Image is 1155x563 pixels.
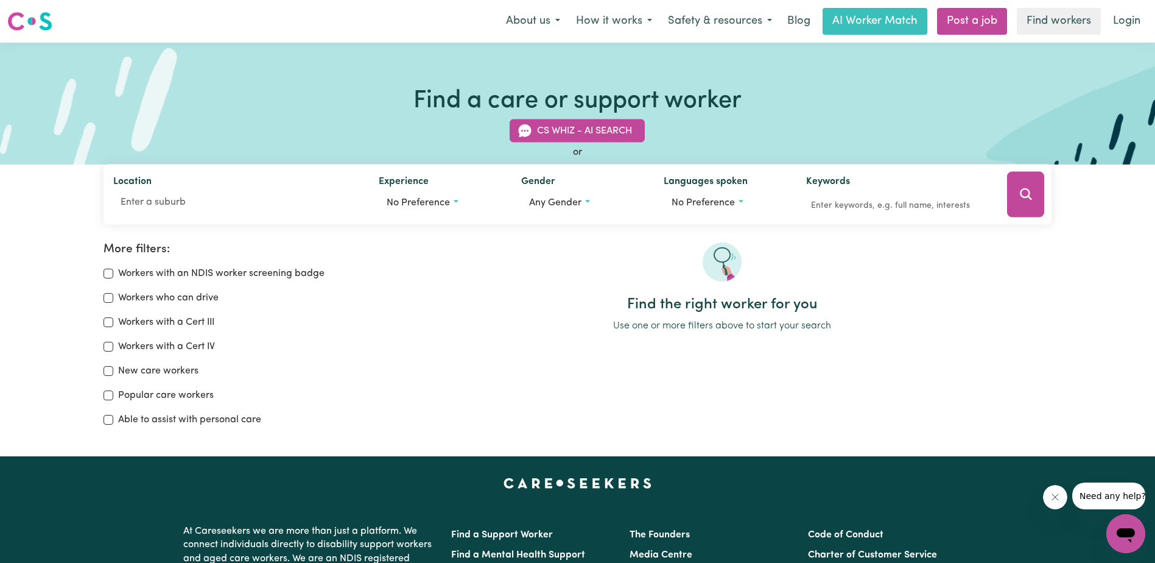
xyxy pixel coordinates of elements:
[504,478,651,488] a: Careseekers home page
[1106,514,1145,553] iframe: Button to launch messaging window
[118,413,261,427] label: Able to assist with personal care
[529,198,581,208] span: Any gender
[379,174,429,191] label: Experience
[630,550,692,560] a: Media Centre
[664,191,787,214] button: Worker language preferences
[118,388,214,403] label: Popular care workers
[451,530,553,540] a: Find a Support Worker
[521,174,555,191] label: Gender
[1007,172,1044,218] button: Search
[118,291,219,305] label: Workers who can drive
[392,296,1051,314] h2: Find the right worker for you
[937,8,1007,35] a: Post a job
[104,145,1051,160] div: or
[808,530,883,540] a: Code of Conduct
[568,9,660,34] button: How it works
[7,7,52,35] a: Careseekers logo
[118,315,214,330] label: Workers with a Cert III
[379,191,502,214] button: Worker experience options
[118,266,325,281] label: Workers with an NDIS worker screening badge
[510,119,645,143] button: CS Whiz - AI Search
[1106,8,1148,35] a: Login
[521,191,644,214] button: Worker gender preference
[118,364,198,378] label: New care workers
[806,196,991,215] input: Enter keywords, e.g. full name, interests
[672,198,735,208] span: No preference
[1072,483,1145,509] iframe: Message from company
[113,191,359,213] input: Enter a suburb
[113,174,152,191] label: Location
[780,8,818,35] a: Blog
[118,339,215,354] label: Workers with a Cert IV
[498,9,568,34] button: About us
[7,9,74,18] span: Need any help?
[808,550,937,560] a: Charter of Customer Service
[664,174,748,191] label: Languages spoken
[1043,485,1067,509] iframe: Close message
[660,9,780,34] button: Safety & resources
[104,243,377,257] h2: More filters:
[387,198,450,208] span: No preference
[823,8,927,35] a: AI Worker Match
[392,319,1051,333] p: Use one or more filters above to start your search
[1017,8,1101,35] a: Find workers
[7,10,52,32] img: Careseekers logo
[630,530,690,540] a: The Founders
[806,174,850,191] label: Keywords
[413,87,742,116] h1: Find a care or support worker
